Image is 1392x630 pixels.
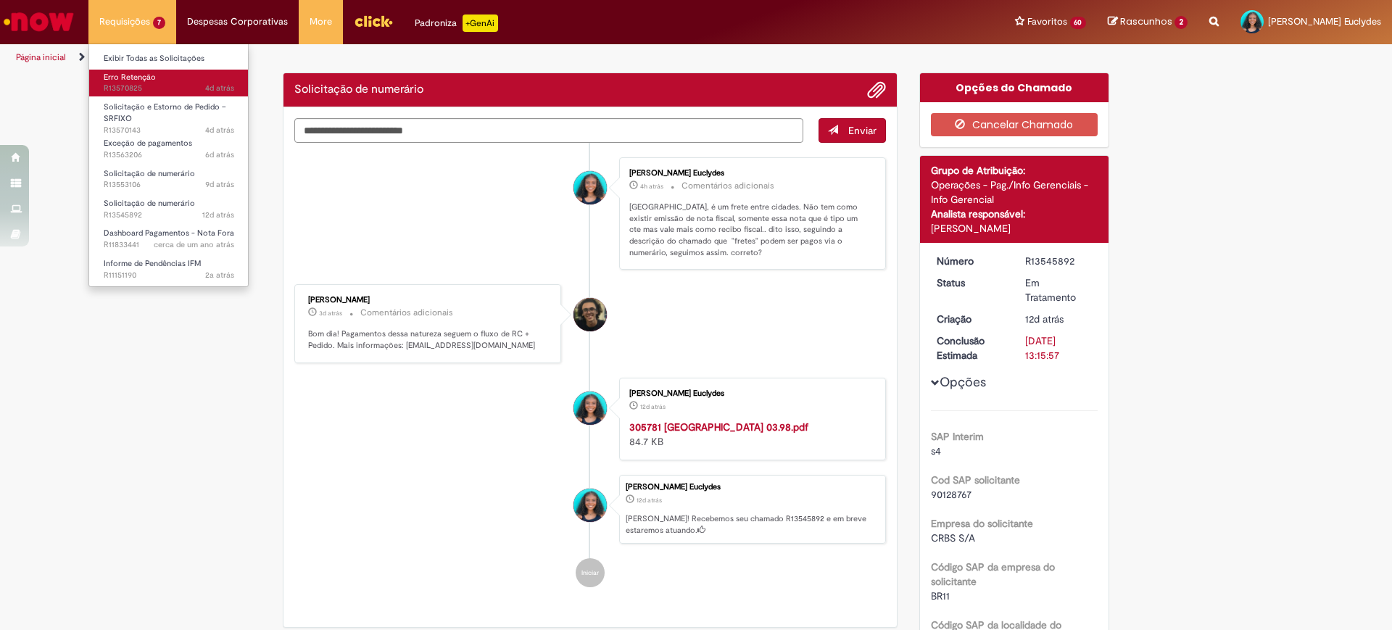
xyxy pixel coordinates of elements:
[1108,15,1188,29] a: Rascunhos
[205,270,234,281] span: 2a atrás
[104,138,192,149] span: Exceção de pagamentos
[294,118,803,143] textarea: Digite sua mensagem aqui...
[89,196,249,223] a: Aberto R13545892 : Solicitação de numerário
[681,180,774,192] small: Comentários adicionais
[202,210,234,220] time: 18/09/2025 09:17:04
[926,312,1015,326] dt: Criação
[294,475,886,544] li: Caroline Pontes Euclydes
[88,43,249,287] ul: Requisições
[99,14,150,29] span: Requisições
[640,402,666,411] span: 12d atrás
[573,489,607,522] div: Caroline Pontes Euclydes
[294,143,886,602] ul: Histórico de tíquete
[187,14,288,29] span: Despesas Corporativas
[308,296,550,304] div: [PERSON_NAME]
[104,228,234,239] span: Dashboard Pagamentos - Nota Fora
[931,560,1055,588] b: Código SAP da empresa do solicitante
[573,171,607,204] div: Caroline Pontes Euclydes
[89,70,249,96] a: Aberto R13570825 : Erro Retenção
[104,198,195,209] span: Solicitação de numerário
[931,531,975,544] span: CRBS S/A
[354,10,393,32] img: click_logo_yellow_360x200.png
[1070,17,1087,29] span: 60
[104,125,234,136] span: R13570143
[104,83,234,94] span: R13570825
[89,256,249,283] a: Aberto R11151190 : Informe de Pendências IFM
[205,83,234,94] span: 4d atrás
[637,496,662,505] time: 18/09/2025 09:17:03
[1025,312,1093,326] div: 18/09/2025 09:17:03
[11,44,917,71] ul: Trilhas de página
[1174,16,1188,29] span: 2
[1025,275,1093,304] div: Em Tratamento
[920,73,1109,102] div: Opções do Chamado
[154,239,234,250] span: cerca de um ano atrás
[1268,15,1381,28] span: [PERSON_NAME] Euclydes
[1120,14,1172,28] span: Rascunhos
[154,239,234,250] time: 06/08/2024 10:17:43
[104,210,234,221] span: R13545892
[629,420,871,449] div: 84.7 KB
[205,125,234,136] time: 26/09/2025 11:32:49
[848,124,877,137] span: Enviar
[153,17,165,29] span: 7
[640,402,666,411] time: 18/09/2025 09:16:00
[931,589,950,602] span: BR11
[931,444,941,457] span: s4
[89,51,249,67] a: Exibir Todas as Solicitações
[926,333,1015,362] dt: Conclusão Estimada
[360,307,453,319] small: Comentários adicionais
[205,270,234,281] time: 23/02/2024 14:30:18
[104,258,201,269] span: Informe de Pendências IFM
[931,178,1098,207] div: Operações - Pag./Info Gerenciais - Info Gerencial
[1025,312,1064,326] span: 12d atrás
[205,83,234,94] time: 26/09/2025 14:25:26
[1025,333,1093,362] div: [DATE] 13:15:57
[319,309,342,318] span: 3d atrás
[104,179,234,191] span: R13553106
[89,225,249,252] a: Aberto R11833441 : Dashboard Pagamentos - Nota Fora
[931,517,1033,530] b: Empresa do solicitante
[319,309,342,318] time: 27/09/2025 09:19:12
[573,298,607,331] div: Cleber Gressoni Rodrigues
[573,391,607,425] div: Caroline Pontes Euclydes
[931,163,1098,178] div: Grupo de Atribuição:
[931,207,1098,221] div: Analista responsável:
[205,125,234,136] span: 4d atrás
[1025,312,1064,326] time: 18/09/2025 09:17:03
[637,496,662,505] span: 12d atrás
[1025,254,1093,268] div: R13545892
[931,473,1020,486] b: Cod SAP solicitante
[931,488,971,501] span: 90128767
[463,14,498,32] p: +GenAi
[931,430,984,443] b: SAP Interim
[308,328,550,351] p: Bom dia! Pagamentos dessa natureza seguem o fluxo de RC + Pedido. Mais informações: [EMAIL_ADDRES...
[629,169,871,178] div: [PERSON_NAME] Euclydes
[205,179,234,190] time: 21/09/2025 14:08:07
[89,136,249,162] a: Aberto R13563206 : Exceção de pagamentos
[640,182,663,191] span: 4h atrás
[89,166,249,193] a: Aberto R13553106 : Solicitação de numerário
[202,210,234,220] span: 12d atrás
[104,270,234,281] span: R11151190
[626,483,878,492] div: [PERSON_NAME] Euclydes
[931,113,1098,136] button: Cancelar Chamado
[926,275,1015,290] dt: Status
[415,14,498,32] div: Padroniza
[931,221,1098,236] div: [PERSON_NAME]
[294,83,423,96] h2: Solicitação de numerário Histórico de tíquete
[89,99,249,130] a: Aberto R13570143 : Solicitação e Estorno de Pedido – SRFIXO
[205,149,234,160] span: 6d atrás
[819,118,886,143] button: Enviar
[104,101,225,124] span: Solicitação e Estorno de Pedido – SRFIXO
[310,14,332,29] span: More
[629,202,871,259] p: [GEOGRAPHIC_DATA], é um frete entre cidades. Não tem como existir emissão de nota fiscal, somente...
[205,179,234,190] span: 9d atrás
[867,80,886,99] button: Adicionar anexos
[104,149,234,161] span: R13563206
[629,420,808,434] a: 305781 [GEOGRAPHIC_DATA] 03.98.pdf
[104,72,156,83] span: Erro Retenção
[1,7,76,36] img: ServiceNow
[640,182,663,191] time: 29/09/2025 11:58:51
